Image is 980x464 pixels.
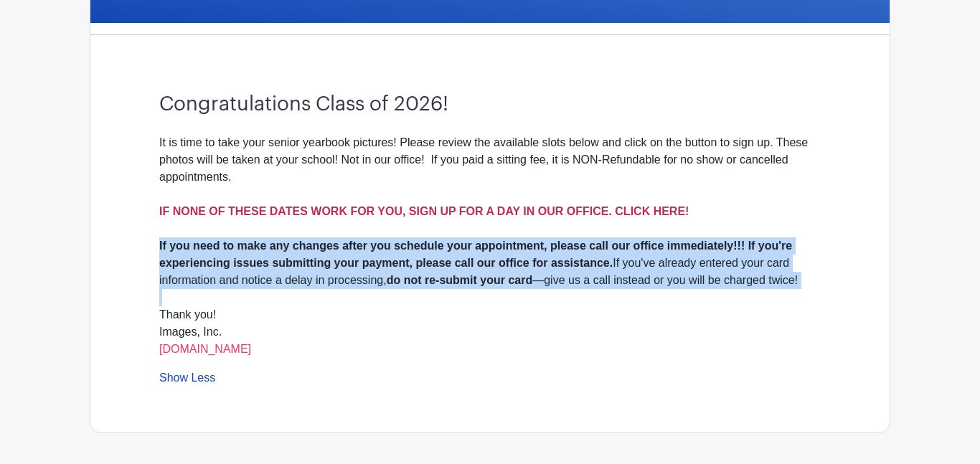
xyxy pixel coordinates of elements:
div: It is time to take your senior yearbook pictures! Please review the available slots below and cli... [159,134,821,237]
div: Thank you! [159,306,821,323]
strong: do not re-submit your card [387,274,533,286]
div: If you've already entered your card information and notice a delay in processing, —give us a call... [159,237,821,289]
a: IF NONE OF THESE DATES WORK FOR YOU, SIGN UP FOR A DAY IN OUR OFFICE. CLICK HERE! [159,205,689,217]
h3: Congratulations Class of 2026! [159,93,821,117]
div: Images, Inc. [159,323,821,358]
a: Show Less [159,371,215,389]
strong: If you need to make any changes after you schedule your appointment, please call our office immed... [159,240,792,269]
a: [DOMAIN_NAME] [159,343,251,355]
